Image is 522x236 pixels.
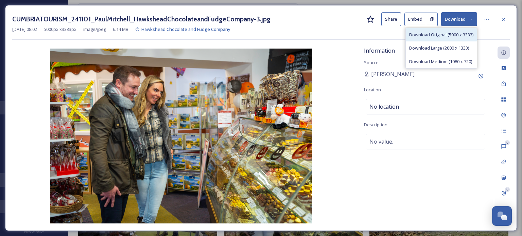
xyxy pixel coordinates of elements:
span: 5000 px x 3333 px [44,26,76,33]
img: CUMBRIATOURISM_241101_PaulMitchell_HawksheadChocolateandFudgeCompany-3.jpg [12,49,350,223]
h3: CUMBRIATOURISM_241101_PaulMitchell_HawksheadChocolateandFudgeCompany-3.jpg [12,14,271,24]
span: Source [364,59,379,66]
button: Share [381,12,401,26]
span: Hawkshead Chocolate and Fudge Company [141,26,230,32]
span: image/jpeg [83,26,106,33]
span: 6.14 MB [113,26,128,33]
button: Embed [404,13,426,26]
button: Download [441,12,477,26]
span: Information [364,47,395,54]
span: [PERSON_NAME] [371,70,415,78]
span: Download Original (5000 x 3333) [409,32,473,38]
span: [DATE] 08:02 [12,26,37,33]
span: Location [364,87,381,93]
span: Download Medium (1080 x 720) [409,58,472,65]
span: No location [369,103,399,111]
span: Description [364,122,387,128]
button: Open Chat [492,206,512,226]
div: 0 [505,140,510,145]
div: 0 [505,187,510,192]
span: No value. [369,138,393,146]
span: Download Large (2000 x 1333) [409,45,469,51]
